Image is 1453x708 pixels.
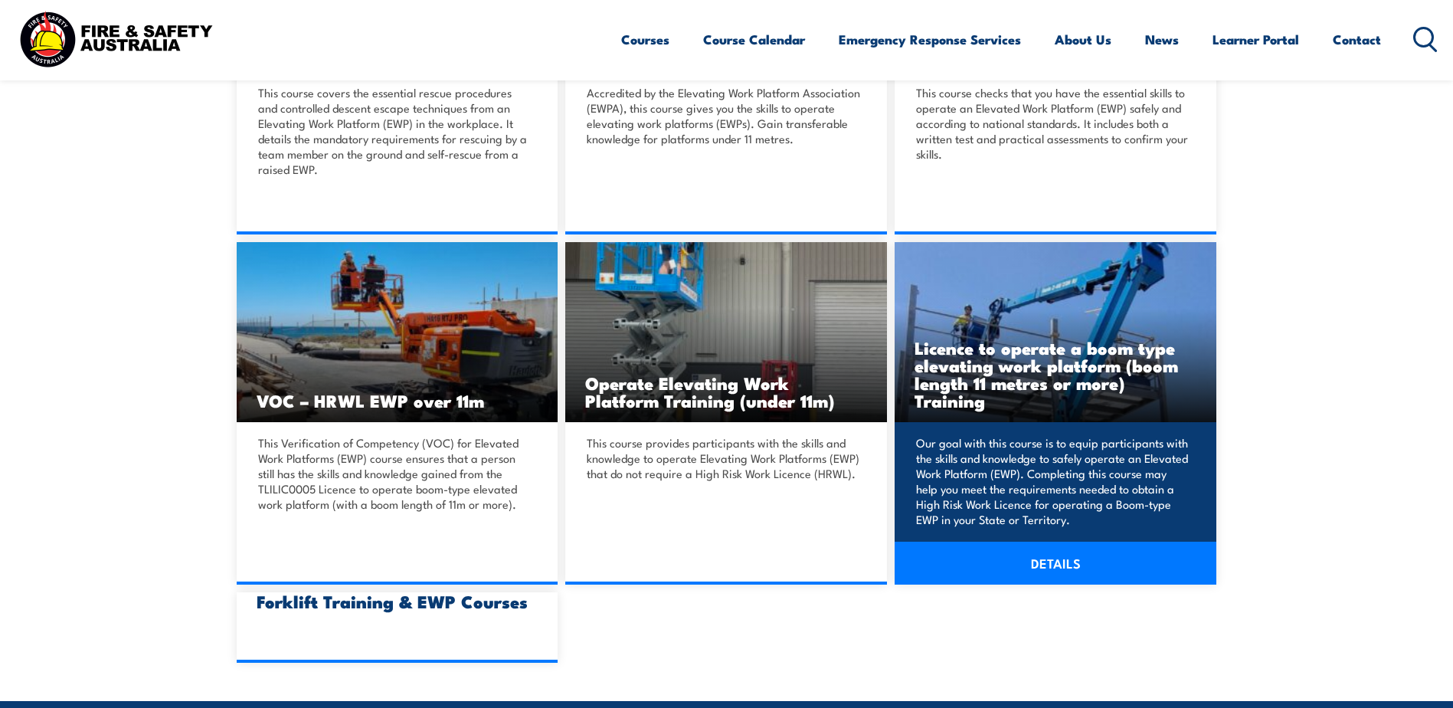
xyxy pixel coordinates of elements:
p: This course provides participants with the skills and knowledge to operate Elevating Work Platfor... [587,435,861,481]
a: Operate Elevating Work Platform Training (under 11m) [565,242,887,422]
a: Courses [621,19,669,60]
a: About Us [1055,19,1111,60]
p: Accredited by the Elevating Work Platform Association (EWPA), this course gives you the skills to... [587,85,861,146]
h3: Operate Elevating Work Platform Training (under 11m) [585,374,867,409]
img: VOC – EWP under 11m TRAINING [565,242,887,422]
img: VOC – HRWL EWP over 11m TRAINING [237,242,558,422]
p: This Verification of Competency (VOC) for Elevated Work Platforms (EWP) course ensures that a per... [258,435,532,512]
a: Contact [1333,19,1381,60]
a: Emergency Response Services [839,19,1021,60]
a: Learner Portal [1212,19,1299,60]
h3: Forklift Training & EWP Courses [257,592,538,610]
a: Licence to operate a boom type elevating work platform (boom length 11 metres or more) Training [895,242,1216,422]
p: Our goal with this course is to equip participants with the skills and knowledge to safely operat... [916,435,1190,527]
p: This course covers the essential rescue procedures and controlled descent escape techniques from ... [258,85,532,177]
h3: Licence to operate a boom type elevating work platform (boom length 11 metres or more) Training [915,339,1196,409]
p: This course checks that you have the essential skills to operate an Elevated Work Platform (EWP) ... [916,85,1190,162]
a: VOC – HRWL EWP over 11m [237,242,558,422]
h3: VOC – HRWL EWP over 11m [257,392,538,409]
a: DETAILS [895,542,1216,585]
a: Course Calendar [703,19,805,60]
a: News [1145,19,1179,60]
img: Licence to operate a boom type elevating work platform (boom length 11 metres or more) TRAINING [895,242,1216,422]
